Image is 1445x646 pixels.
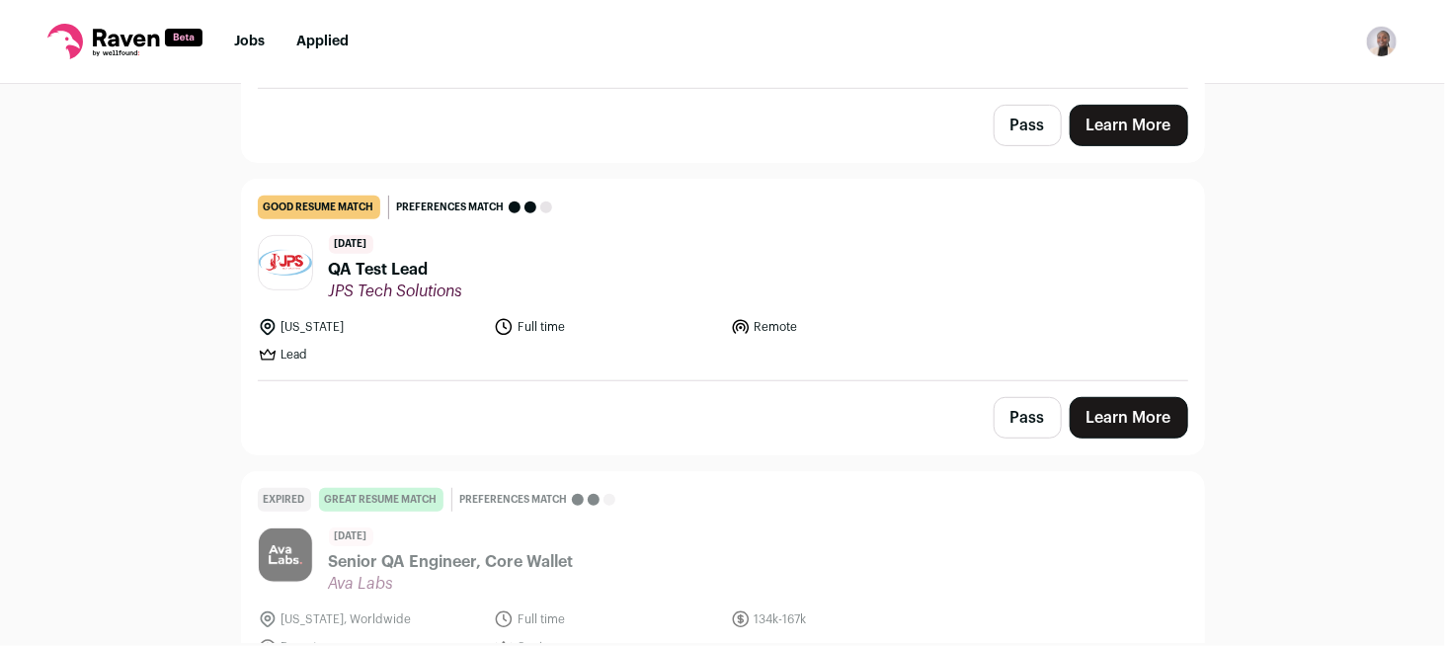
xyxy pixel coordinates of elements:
div: good resume match [258,196,380,219]
button: Open dropdown [1366,26,1398,57]
span: QA Test Lead [329,258,463,282]
span: Senior QA Engineer, Core Wallet [329,550,574,574]
div: Expired [258,488,311,512]
a: Jobs [234,35,265,48]
img: 6609a2334341805dc429750f9b68b904a99af103f9d0f3f8075385426fff17eb.png [259,528,312,582]
a: Learn More [1070,397,1188,439]
span: [DATE] [329,235,373,254]
div: great resume match [319,488,443,512]
li: Full time [494,317,719,337]
li: [US_STATE], Worldwide [258,609,483,629]
li: 134k-167k [731,609,956,629]
span: Preferences match [460,490,568,510]
li: Lead [258,345,483,364]
button: Pass [994,397,1062,439]
li: Full time [494,609,719,629]
a: Learn More [1070,105,1188,146]
li: [US_STATE] [258,317,483,337]
img: 56f33ba3aebab4d7a1e87ba7d74a868f19e3928d3fb759ec54767a8720d30771.png [259,250,312,276]
span: Ava Labs [329,574,574,594]
li: Remote [731,317,956,337]
a: Applied [296,35,349,48]
span: Preferences match [397,198,505,217]
span: JPS Tech Solutions [329,282,463,301]
span: [DATE] [329,527,373,546]
a: good resume match Preferences match [DATE] QA Test Lead JPS Tech Solutions [US_STATE] Full time R... [242,180,1204,380]
img: 2721967-medium_jpg [1366,26,1398,57]
button: Pass [994,105,1062,146]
